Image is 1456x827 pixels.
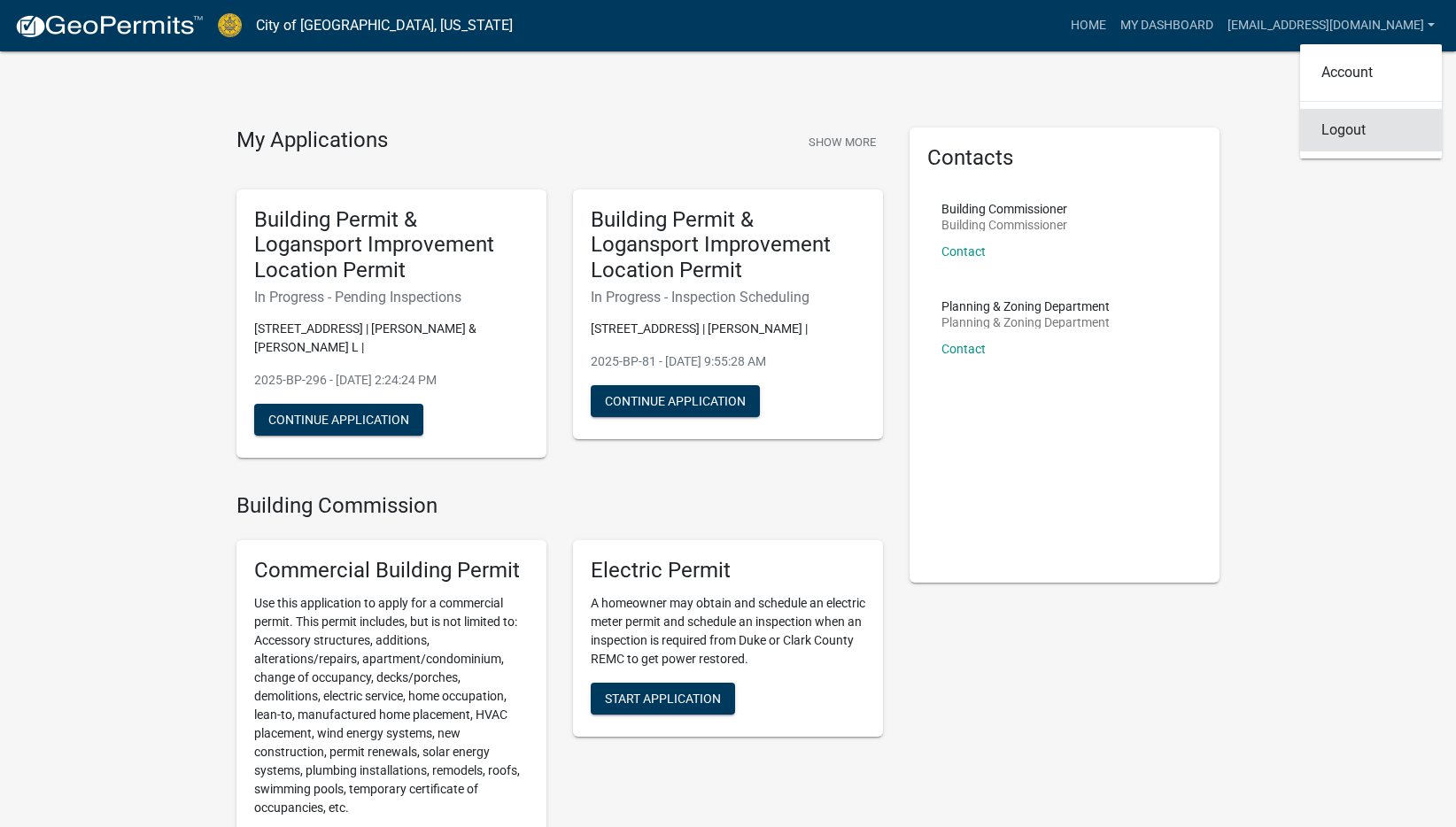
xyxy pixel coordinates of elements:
[1113,9,1220,43] a: My Dashboard
[1300,51,1442,94] a: Account
[218,13,242,37] img: City of Jeffersonville, Indiana
[802,128,883,157] button: Show More
[941,300,1110,313] p: Planning & Zoning Department
[591,352,865,371] p: 2025-BP-81 - [DATE] 9:55:28 AM
[256,11,513,41] a: City of [GEOGRAPHIC_DATA], [US_STATE]
[1300,109,1442,151] a: Logout
[254,404,423,436] button: Continue Application
[591,594,865,669] p: A homeowner may obtain and schedule an electric meter permit and schedule an inspection when an i...
[254,371,529,390] p: 2025-BP-296 - [DATE] 2:24:24 PM
[236,493,883,519] h4: Building Commission
[591,385,760,417] button: Continue Application
[591,289,865,305] h6: In Progress - Inspection Scheduling
[941,203,1067,215] p: Building Commissioner
[941,219,1067,231] p: Building Commissioner
[927,145,1202,171] h5: Contacts
[605,691,721,705] span: Start Application
[1220,9,1442,43] a: [EMAIL_ADDRESS][DOMAIN_NAME]
[591,683,735,715] button: Start Application
[236,128,388,154] h4: My Applications
[254,558,529,584] h5: Commercial Building Permit
[591,558,865,584] h5: Electric Permit
[1064,9,1113,43] a: Home
[254,289,529,305] h6: In Progress - Pending Inspections
[591,207,865,283] h5: Building Permit & Logansport Improvement Location Permit
[1300,44,1442,158] div: [EMAIL_ADDRESS][DOMAIN_NAME]
[254,207,529,283] h5: Building Permit & Logansport Improvement Location Permit
[941,316,1110,328] p: Planning & Zoning Department
[941,342,986,356] a: Contact
[941,244,986,259] a: Contact
[254,594,529,817] p: Use this application to apply for a commercial permit. This permit includes, but is not limited t...
[591,320,865,338] p: [STREET_ADDRESS] | [PERSON_NAME] |
[254,320,529,357] p: [STREET_ADDRESS] | [PERSON_NAME] & [PERSON_NAME] L |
